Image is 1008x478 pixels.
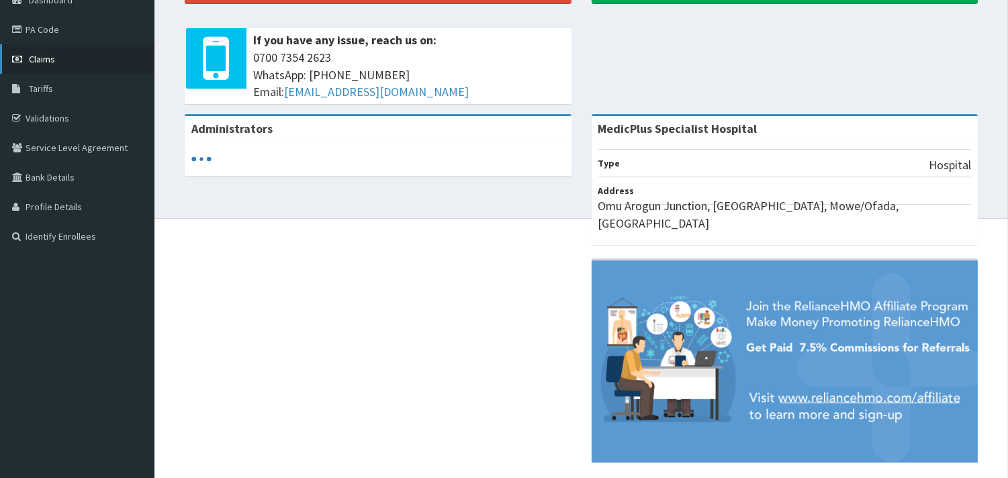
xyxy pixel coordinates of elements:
svg: audio-loading [191,149,212,169]
b: If you have any issue, reach us on: [253,32,437,48]
span: Claims [29,53,55,65]
a: [EMAIL_ADDRESS][DOMAIN_NAME] [284,84,469,99]
img: provider-team-banner.png [592,260,978,463]
b: Address [598,185,635,197]
span: 0700 7354 2623 WhatsApp: [PHONE_NUMBER] Email: [253,49,565,101]
span: Tariffs [29,83,53,95]
b: Type [598,157,621,169]
p: Omu Arogun Junction, [GEOGRAPHIC_DATA], Mowe/Ofada, [GEOGRAPHIC_DATA] [598,197,972,232]
p: Hospital [929,156,971,174]
b: Administrators [191,121,273,136]
strong: MedicPlus Specialist Hospital [598,121,758,136]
